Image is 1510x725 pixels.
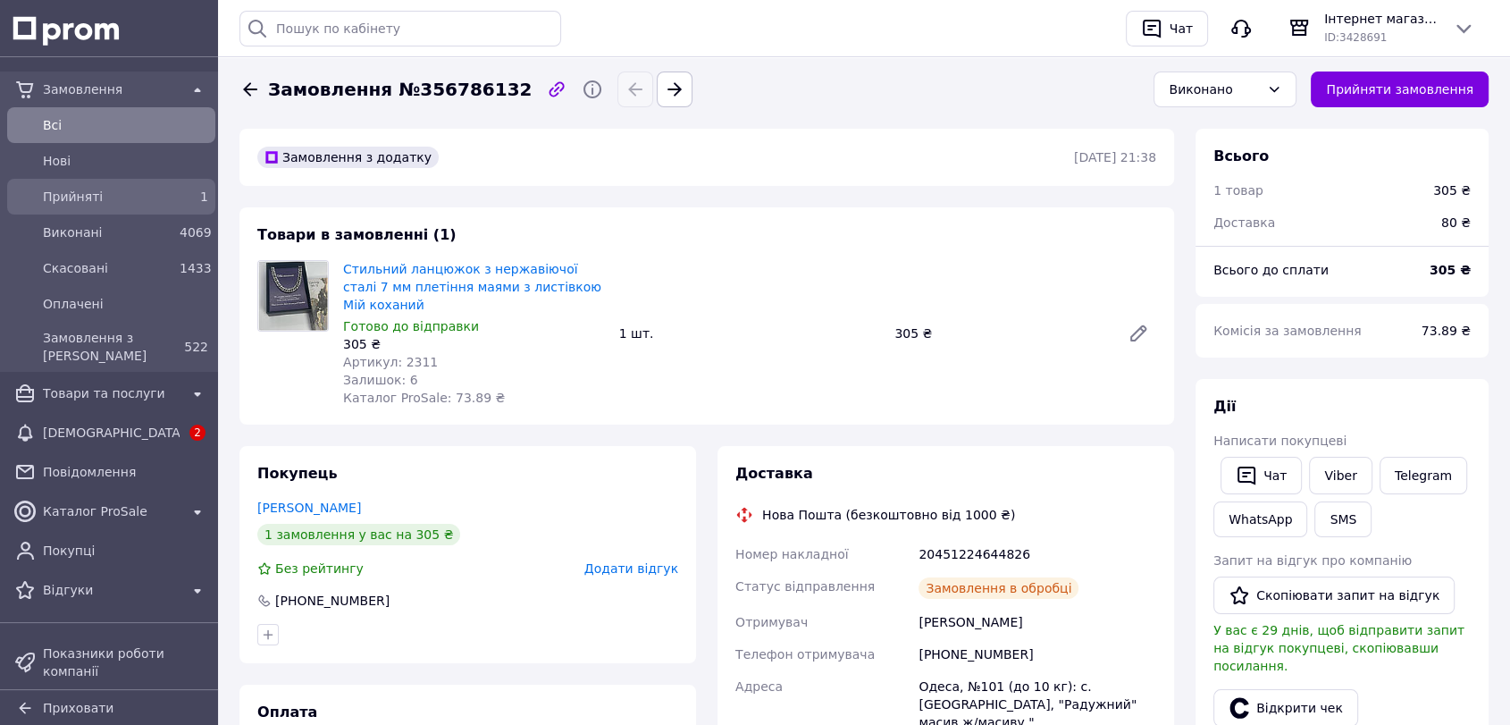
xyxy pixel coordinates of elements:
[735,647,875,662] span: Телефон отримувача
[43,424,180,442] span: [DEMOGRAPHIC_DATA]
[1166,15,1196,42] div: Чат
[275,561,364,576] span: Без рейтингу
[189,425,206,441] span: 2
[758,506,1019,524] div: Нова Пошта (безкоштовно від 1000 ₴)
[257,465,338,482] span: Покупець
[258,261,328,331] img: Стильний ланцюжок з нержавіючої сталі 7 мм плетіння маями з листівкою Мій коханий
[1213,577,1455,614] button: Скопіювати запит на відгук
[343,335,605,353] div: 305 ₴
[735,615,808,629] span: Отримувач
[180,261,212,275] span: 1433
[1324,31,1387,44] span: ID: 3428691
[1120,316,1156,351] a: Редагувати
[257,501,361,515] a: [PERSON_NAME]
[343,319,479,333] span: Готово до відправки
[1213,324,1362,338] span: Комісія за замовлення
[43,80,180,98] span: Замовлення
[735,579,875,594] span: Статус відправлення
[1213,263,1329,277] span: Всього до сплати
[273,592,391,610] div: [PHONE_NUMBER]
[1213,553,1412,568] span: Запит на відгук про компанію
[257,147,439,168] div: Замовлення з додатку
[1213,183,1263,198] span: 1 товар
[1213,623,1464,673] span: У вас є 29 днів, щоб відправити запит на відгук покупцеві, скопіювавши посилання.
[239,11,561,46] input: Пошук по кабінету
[343,391,505,405] span: Каталог ProSale: 73.89 ₴
[1213,148,1269,164] span: Всього
[343,373,418,387] span: Залишок: 6
[584,561,678,576] span: Додати відгук
[1430,203,1481,242] div: 80 ₴
[43,116,208,134] span: Всi
[1314,502,1372,537] button: SMS
[43,645,208,680] span: Показники роботи компанії
[1324,10,1439,28] span: Інтернет магазин [PERSON_NAME]
[1213,434,1346,448] span: Написати покупцеві
[43,295,208,313] span: Оплачені
[1213,398,1236,415] span: Дії
[1074,150,1156,164] time: [DATE] 21:38
[1430,263,1471,277] b: 305 ₴
[257,226,457,243] span: Товари в замовленні (1)
[887,321,1113,346] div: 305 ₴
[43,152,208,170] span: Нові
[43,259,172,277] span: Скасовані
[735,547,849,561] span: Номер накладної
[1213,215,1275,230] span: Доставка
[1221,457,1302,494] button: Чат
[919,577,1078,599] div: Замовлення в обробці
[735,679,783,694] span: Адреса
[1213,502,1307,537] a: WhatsApp
[612,321,888,346] div: 1 шт.
[343,355,438,369] span: Артикул: 2311
[1433,181,1471,199] div: 305 ₴
[43,188,172,206] span: Прийняті
[1126,11,1208,46] button: Чат
[1311,72,1489,107] button: Прийняти замовлення
[43,502,180,520] span: Каталог ProSale
[915,638,1160,670] div: [PHONE_NUMBER]
[1380,457,1467,494] a: Telegram
[268,77,532,103] span: Замовлення №356786132
[184,340,208,354] span: 522
[1169,80,1260,99] div: Виконано
[180,225,212,240] span: 4069
[43,542,208,560] span: Покупці
[257,704,317,721] span: Оплата
[257,524,460,545] div: 1 замовлення у вас на 305 ₴
[915,606,1160,638] div: [PERSON_NAME]
[1309,457,1372,494] a: Viber
[43,581,180,599] span: Відгуки
[43,223,172,241] span: Виконані
[200,190,208,204] span: 1
[735,465,813,482] span: Доставка
[1422,324,1471,338] span: 73.89 ₴
[43,463,208,481] span: Повідомлення
[915,538,1160,570] div: 20451224644826
[43,329,172,365] span: Замовлення з [PERSON_NAME]
[43,701,113,715] span: Приховати
[43,384,180,402] span: Товари та послуги
[343,262,601,312] a: Стильний ланцюжок з нержавіючої сталі 7 мм плетіння маями з листівкою Мій коханий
